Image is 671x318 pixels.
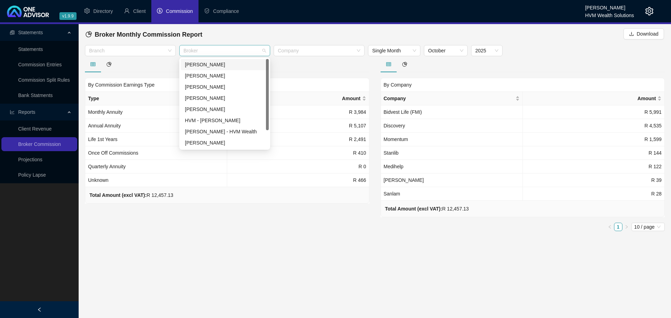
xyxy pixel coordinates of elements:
a: Commission Split Rules [18,77,70,83]
div: HVM - Wesley Bowman [181,115,269,126]
span: setting [645,7,654,15]
span: Stanlib [384,150,399,156]
span: setting [84,8,90,14]
button: right [622,223,631,231]
span: pie-chart [107,62,111,67]
span: Life 1st Years [88,136,117,142]
td: R 2,491 [227,133,369,146]
div: Darryn Purtell [181,137,269,148]
span: Discovery [384,123,405,128]
td: R 39 [523,173,665,187]
span: Broker Monthly Commission Report [95,31,202,38]
div: R 12,457.13 [89,191,173,199]
div: [PERSON_NAME] [185,94,265,102]
th: Amount [523,92,665,105]
div: [PERSON_NAME] [585,2,634,9]
span: 2025 [475,45,498,56]
span: Download [637,30,658,38]
span: left [608,225,612,229]
span: Commission [166,8,193,14]
div: Page Size [632,223,665,231]
img: 2df55531c6924b55f21c4cf5d4484680-logo-light.svg [7,6,49,17]
div: [PERSON_NAME] [185,105,265,113]
span: Quarterly Annuity [88,164,125,169]
td: R 0 [227,160,369,173]
span: Type [88,95,218,102]
a: 1 [614,223,622,231]
span: Client [133,8,146,14]
div: [PERSON_NAME] [185,83,265,91]
a: Policy Lapse [18,172,46,178]
span: v1.9.9 [59,12,77,20]
td: R 1,599 [523,133,665,146]
span: Statements [18,30,43,35]
li: Previous Page [606,223,614,231]
span: Bidvest Life (FMI) [384,109,422,115]
a: Broker Commission [18,141,61,147]
span: Compliance [213,8,239,14]
li: Next Page [622,223,631,231]
span: Company [384,95,514,102]
span: table [386,62,391,67]
td: R 5,991 [523,105,665,119]
span: table [91,62,95,67]
div: [PERSON_NAME] [185,61,265,68]
span: safety [204,8,210,14]
span: pie-chart [86,31,92,37]
span: pie-chart [402,62,407,67]
b: Total Amount (excl VAT): [89,192,147,198]
span: Medihelp [384,164,404,169]
td: R 122 [523,160,665,173]
b: Total Amount (excl VAT): [385,206,442,212]
a: Statements [18,46,43,52]
td: R 466 [227,173,369,187]
div: [PERSON_NAME] [185,72,265,80]
div: HVM Wealth Solutions [585,9,634,17]
span: download [629,31,634,36]
div: HVM - [PERSON_NAME] [185,117,265,124]
span: Once Off Commissions [88,150,138,156]
span: 10 / page [634,223,662,231]
span: October [428,45,463,56]
div: By Commission Earnings Type [85,78,369,91]
span: Single Month [372,45,416,56]
span: Amount [526,95,656,102]
span: right [625,225,629,229]
div: [PERSON_NAME] [185,139,265,147]
div: Dalton Hartley [181,104,269,115]
td: R 5,107 [227,119,369,133]
div: Wesley Bowman [181,59,269,70]
th: Amount [227,92,369,105]
td: R 410 [227,146,369,160]
td: R 28 [523,187,665,201]
span: Directory [93,8,113,14]
span: Momentum [384,136,408,142]
span: dollar [157,8,163,14]
span: Reports [18,109,35,115]
div: By Company [381,78,665,91]
span: Monthly Annuity [88,109,123,115]
a: Bank Statments [18,93,53,98]
span: Unknown [88,177,108,183]
a: Projections [18,157,42,162]
span: Sanlam [384,191,400,197]
a: Client Revenue [18,126,52,132]
th: Company [381,92,523,105]
div: Bronwyn Desplace - HVM Wealth [181,126,269,137]
span: reconciliation [10,30,15,35]
div: Chanel Francis [181,93,269,104]
div: R 12,457.13 [385,205,469,213]
span: Amount [230,95,360,102]
a: Commission Entries [18,62,62,67]
td: R 4,535 [523,119,665,133]
th: Type [85,92,227,105]
span: user [124,8,130,14]
span: [PERSON_NAME] [384,177,424,183]
span: line-chart [10,110,15,114]
div: [PERSON_NAME] - HVM Wealth [185,128,265,135]
button: left [606,223,614,231]
div: Cheryl-Anne Chislett [181,70,269,81]
span: left [37,307,42,312]
td: R 144 [523,146,665,160]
